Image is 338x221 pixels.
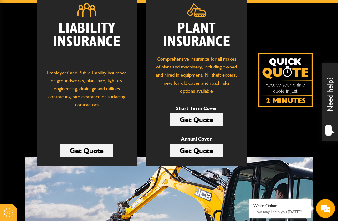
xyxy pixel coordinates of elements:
[156,22,237,49] h2: Plant Insurance
[170,113,223,126] a: Get Quote
[170,135,223,143] p: Annual Cover
[258,53,313,107] a: Get your insurance quote isn just 2-minutes
[170,144,223,157] a: Get Quote
[258,53,313,107] img: Quick Quote
[46,22,127,63] h2: Liability Insurance
[46,69,127,123] p: Employers' and Public Liability insurance for groundworks, plant hire, light civil engineering, d...
[322,63,338,141] div: Need help?
[156,55,237,95] p: Comprehensive insurance for all makes of plant and machinery, including owned and hired in equipm...
[253,209,307,214] p: How may I help you today?
[253,203,307,208] div: We're Online!
[60,144,113,157] a: Get Quote
[170,104,223,113] p: Short Term Cover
